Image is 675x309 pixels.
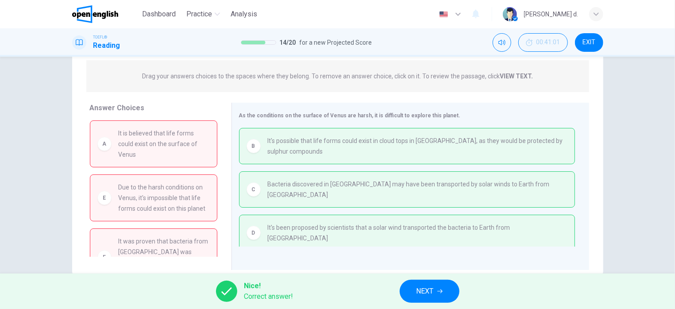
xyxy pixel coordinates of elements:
[72,5,119,23] img: OpenEnglish logo
[536,39,560,46] span: 00:41:01
[72,5,139,23] a: OpenEnglish logo
[582,39,595,46] span: EXIT
[280,37,296,48] span: 14 / 20
[247,139,261,153] div: B
[247,182,261,197] div: C
[244,281,293,291] span: Nice!
[524,9,579,19] div: [PERSON_NAME] d.
[93,34,108,40] span: TOEFL®
[417,285,434,297] span: NEXT
[119,182,210,214] span: Due to the harsh conditions on Venus, it's impossible that life forms could exist on this planet
[244,291,293,302] span: Correct answer!
[400,280,459,303] button: NEXT
[518,33,568,52] div: Hide
[186,9,212,19] span: Practice
[500,73,533,80] strong: VIEW TEXT.
[93,40,120,51] h1: Reading
[139,6,179,22] button: Dashboard
[97,191,112,205] div: E
[142,73,533,80] p: Drag your answers choices to the spaces where they belong. To remove an answer choice, click on i...
[268,135,567,157] span: It's possible that life forms could exist in cloud tops in [GEOGRAPHIC_DATA], as they would be pr...
[300,37,372,48] span: for a new Projected Score
[142,9,176,19] span: Dashboard
[227,6,261,22] button: Analysis
[268,179,567,200] span: Bacteria discovered in [GEOGRAPHIC_DATA] may have been transported by solar winds to Earth from [...
[575,33,603,52] button: EXIT
[239,112,461,119] span: As the conditions on the surface of Venus are harsh, it is difficult to explore this planet.
[119,236,210,278] span: It was proven that bacteria from [GEOGRAPHIC_DATA] was transported to the upper atmosphere of Earth
[183,6,224,22] button: Practice
[493,33,511,52] div: Mute
[503,7,517,21] img: Profile picture
[97,137,112,151] div: A
[438,11,449,18] img: en
[119,128,210,160] span: It is believed that life forms could exist on the surface of Venus
[90,104,145,112] span: Answer Choices
[518,33,568,52] button: 00:41:01
[247,226,261,240] div: D
[268,222,567,243] span: It's been proposed by scientists that a solar wind transported the bacteria to Earth from [GEOGRA...
[97,250,112,264] div: F
[231,9,257,19] span: Analysis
